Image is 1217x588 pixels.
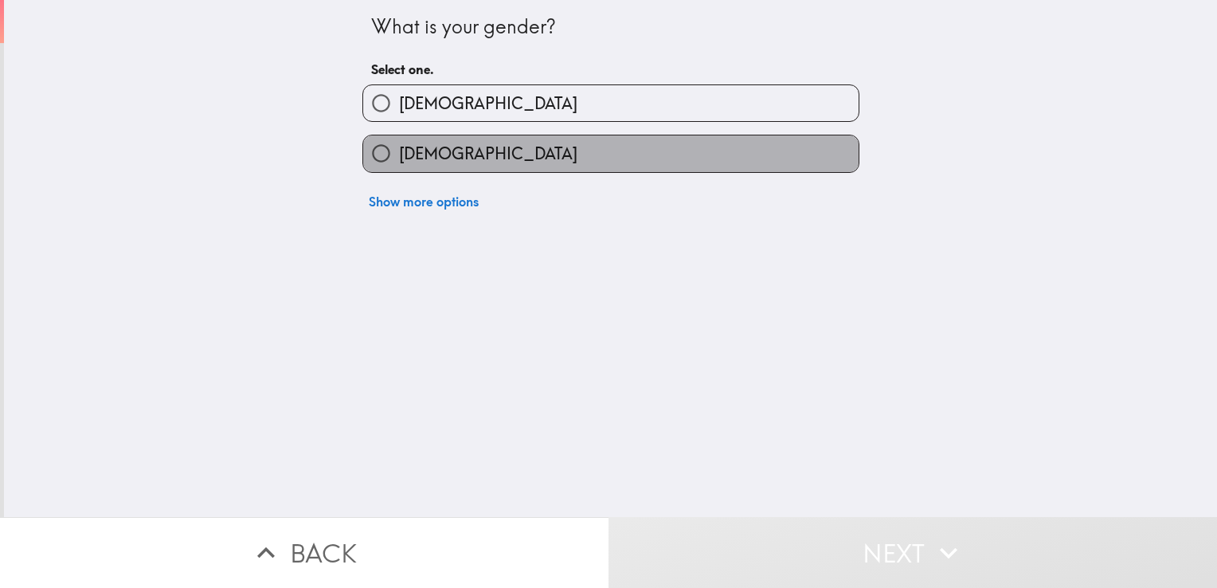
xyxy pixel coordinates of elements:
span: [DEMOGRAPHIC_DATA] [399,92,577,115]
div: What is your gender? [371,14,851,41]
button: Show more options [362,186,485,218]
h6: Select one. [371,61,851,78]
button: Next [608,517,1217,588]
span: [DEMOGRAPHIC_DATA] [399,143,577,165]
button: [DEMOGRAPHIC_DATA] [363,85,859,121]
button: [DEMOGRAPHIC_DATA] [363,135,859,171]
